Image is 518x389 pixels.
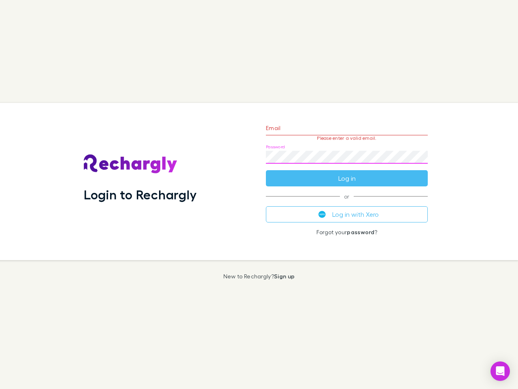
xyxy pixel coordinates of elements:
[266,135,428,141] p: Please enter a valid email.
[274,273,295,280] a: Sign up
[266,206,428,222] button: Log in with Xero
[266,229,428,235] p: Forgot your ?
[318,211,326,218] img: Xero's logo
[223,273,295,280] p: New to Rechargly?
[266,144,285,150] label: Password
[84,154,178,174] img: Rechargly's Logo
[347,229,374,235] a: password
[266,170,428,186] button: Log in
[84,187,197,202] h1: Login to Rechargly
[490,361,510,381] div: Open Intercom Messenger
